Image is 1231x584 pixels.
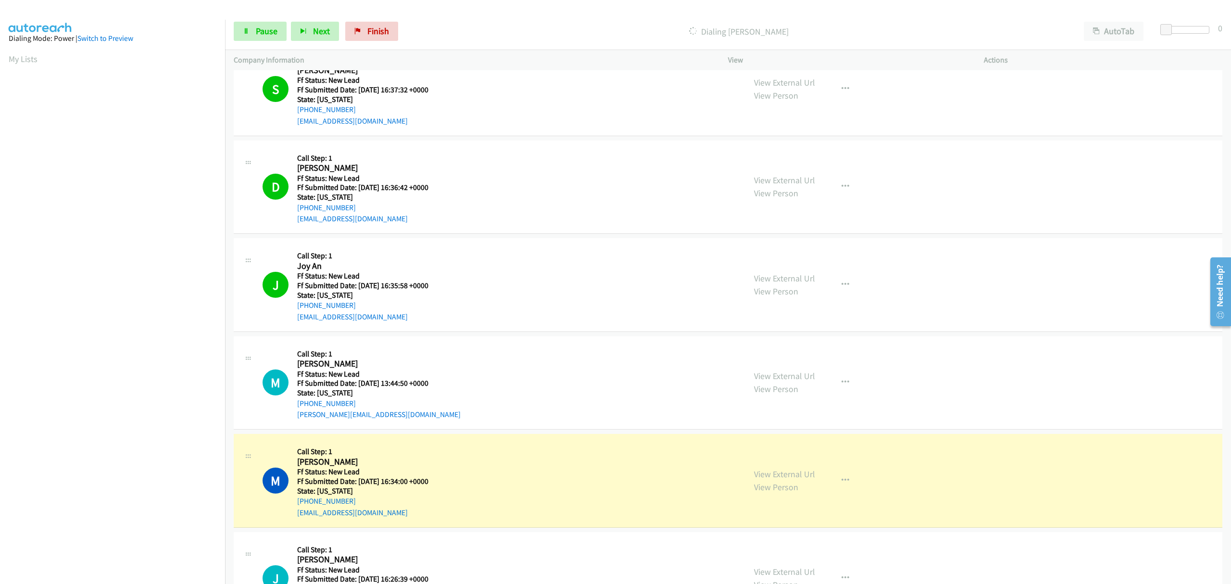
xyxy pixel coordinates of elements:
h2: [PERSON_NAME] [297,65,440,76]
h5: State: [US_STATE] [297,291,440,300]
h5: Call Step: 1 [297,251,440,261]
a: View External Url [754,273,815,284]
a: [PERSON_NAME][EMAIL_ADDRESS][DOMAIN_NAME] [297,410,461,419]
h5: Ff Status: New Lead [297,467,428,477]
a: [PHONE_NUMBER] [297,203,356,212]
div: The call is yet to be attempted [263,369,289,395]
h5: Ff Submitted Date: [DATE] 16:37:32 +0000 [297,85,440,95]
h5: State: [US_STATE] [297,95,440,104]
h5: State: [US_STATE] [297,388,461,398]
div: 0 [1218,22,1222,35]
h1: S [263,76,289,102]
h5: Ff Submitted Date: [DATE] 16:34:00 +0000 [297,477,428,486]
h5: Call Step: 1 [297,349,461,359]
a: [PHONE_NUMBER] [297,105,356,114]
a: View Person [754,90,798,101]
h5: State: [US_STATE] [297,192,440,202]
a: [PHONE_NUMBER] [297,399,356,408]
h5: Ff Submitted Date: [DATE] 16:36:42 +0000 [297,183,440,192]
a: [PHONE_NUMBER] [297,301,356,310]
h5: State: [US_STATE] [297,486,428,496]
a: View External Url [754,469,815,480]
iframe: Dialpad [9,74,225,531]
a: [EMAIL_ADDRESS][DOMAIN_NAME] [297,214,408,223]
h5: Call Step: 1 [297,447,428,457]
a: My Lists [9,53,38,64]
a: View Person [754,482,798,493]
h1: M [263,369,289,395]
p: Dialing [PERSON_NAME] [411,25,1067,38]
h5: Call Step: 1 [297,545,428,555]
h5: Ff Status: New Lead [297,565,428,575]
p: View [728,54,967,66]
a: [EMAIL_ADDRESS][DOMAIN_NAME] [297,116,408,126]
span: Finish [367,25,389,37]
a: View External Url [754,175,815,186]
div: Delay between calls (in seconds) [1165,26,1209,34]
h1: J [263,272,289,298]
a: Pause [234,22,287,41]
a: Finish [345,22,398,41]
a: View External Url [754,566,815,577]
h5: Ff Status: New Lead [297,271,440,281]
h2: [PERSON_NAME] [297,554,428,565]
iframe: Resource Center [1204,254,1231,330]
h5: Ff Status: New Lead [297,369,461,379]
h2: [PERSON_NAME] [297,163,440,174]
p: Company Information [234,54,711,66]
h2: [PERSON_NAME] [297,457,428,468]
a: View Person [754,188,798,199]
h5: Ff Submitted Date: [DATE] 16:26:39 +0000 [297,574,428,584]
span: Pause [256,25,277,37]
button: AutoTab [1084,22,1143,41]
span: Next [313,25,330,37]
h5: Ff Submitted Date: [DATE] 13:44:50 +0000 [297,379,461,388]
div: Dialing Mode: Power | [9,33,216,44]
h5: Call Step: 1 [297,153,440,163]
a: [EMAIL_ADDRESS][DOMAIN_NAME] [297,508,408,517]
h5: Ff Status: New Lead [297,76,440,85]
a: [EMAIL_ADDRESS][DOMAIN_NAME] [297,312,408,321]
h1: D [263,174,289,200]
a: Switch to Preview [77,34,133,43]
a: View External Url [754,77,815,88]
h5: Ff Status: New Lead [297,174,440,183]
p: Actions [984,54,1222,66]
h2: [PERSON_NAME] [297,358,440,369]
h2: Joy An [297,261,440,272]
a: View External Url [754,370,815,381]
a: View Person [754,286,798,297]
button: Next [291,22,339,41]
a: View Person [754,383,798,394]
a: [PHONE_NUMBER] [297,496,356,506]
h5: Ff Submitted Date: [DATE] 16:35:58 +0000 [297,281,440,291]
h1: M [263,468,289,494]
